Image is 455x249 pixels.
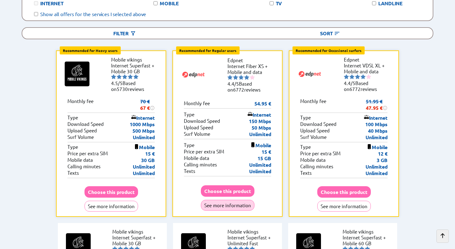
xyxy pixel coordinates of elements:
[317,201,371,212] button: See more information
[364,114,388,121] p: Internet
[250,142,255,147] img: icon of mobile
[132,127,155,134] p: 500 Mbps
[112,229,159,234] li: Mobile vikings
[227,234,274,246] li: Internet Superfast + Unlimited Fast
[111,80,123,86] span: 4.5/5
[84,189,138,195] a: Choose this product
[227,57,274,63] li: Edpnet
[133,170,155,176] p: Unlimited
[368,127,388,134] p: 40 Mbps
[300,150,340,157] p: Price per extra SIM
[366,163,388,170] p: Unlimited
[67,163,101,170] p: Calling minutes
[111,57,158,62] li: Mobile vikings
[364,115,369,120] img: icon of internet
[84,203,138,209] a: See more information
[111,62,158,74] li: Internet Superfast + Mobile 30 GB
[300,134,327,140] p: Surf Volume
[258,155,271,161] p: 15 GB
[249,161,271,168] p: Unlimited
[355,74,360,79] img: starnr3
[184,168,195,174] p: Texts
[248,111,271,118] p: Internet
[227,28,433,39] div: Sort
[130,30,136,36] img: Button open the filtering menu
[140,105,155,111] div: 67 €
[22,28,227,39] div: Filter
[383,105,388,110] img: information
[111,74,116,79] img: starnr1
[131,114,155,121] p: Internet
[134,144,139,149] img: icon of mobile
[67,134,94,140] p: Surf Volume
[366,74,371,79] img: starnr5
[201,200,254,211] button: See more information
[233,87,244,92] span: 6772
[227,81,274,92] li: Based on reviews
[112,234,159,246] li: Internet Superfast + Mobile 30 GB
[67,157,93,163] p: Mobile data
[300,114,311,121] p: Type
[184,124,213,131] p: Upload Speed
[133,134,155,140] p: Unlimited
[343,234,389,246] li: Internet Superfast + Mobile 60 GB
[184,148,224,155] p: Price per extra SIM
[343,229,389,234] li: Mobile vikings
[249,131,271,137] p: Unlimited
[300,121,336,127] p: Download Speed
[181,62,206,87] img: Logo of Edpnet
[300,98,326,111] p: Monthly fee
[250,75,255,80] img: starnr5
[233,75,238,80] img: starnr2
[367,144,372,149] img: icon of mobile
[344,80,390,92] li: Based on reviews
[344,62,390,74] li: Internet VDSL XL + Mobile and data
[122,74,127,79] img: starnr3
[262,148,271,155] p: 15 €
[201,185,254,197] button: Choose this product
[145,150,155,157] p: 15 €
[227,75,232,80] img: starnr1
[179,48,236,53] b: Recommended for Regular users
[128,74,133,79] img: starnr4
[150,105,155,110] img: information
[67,170,79,176] p: Texts
[227,63,274,75] li: Internet Fiber XS + Mobile and data
[67,150,108,157] p: Price per extra SIM
[300,157,326,163] p: Mobile data
[317,186,371,198] button: Choose this product
[334,30,340,36] img: Button open the sorting menu
[297,62,322,86] img: Logo of Edpnet
[67,121,104,127] p: Download Speed
[201,202,254,208] a: See more information
[317,189,371,195] a: Choose this product
[300,163,333,170] p: Calling minutes
[300,170,312,176] p: Texts
[141,157,155,163] p: 30 GB
[134,144,155,150] p: Mobile
[184,161,217,168] p: Calling minutes
[254,100,271,107] p: 54.95 €
[201,188,254,194] a: Choose this product
[131,115,136,120] img: icon of internet
[344,74,349,79] img: starnr1
[133,74,138,79] img: starnr5
[117,86,128,92] span: 5730
[184,111,194,118] p: Type
[252,124,271,131] p: 50 Mbps
[296,48,362,53] b: Recommended for Occasional surfers
[366,134,388,140] p: Unlimited
[84,201,138,212] button: See more information
[349,74,354,79] img: starnr2
[184,100,210,107] p: Monthly fee
[366,105,388,111] div: 47.95 €
[366,98,383,105] s: 51.95 €
[67,144,78,150] p: Type
[367,144,388,150] p: Mobile
[349,86,361,92] span: 6772
[377,157,388,163] p: 3 GB
[244,75,249,80] img: starnr4
[67,114,78,121] p: Type
[40,11,146,17] label: Show all offers for the services I selected above
[184,155,209,161] p: Mobile data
